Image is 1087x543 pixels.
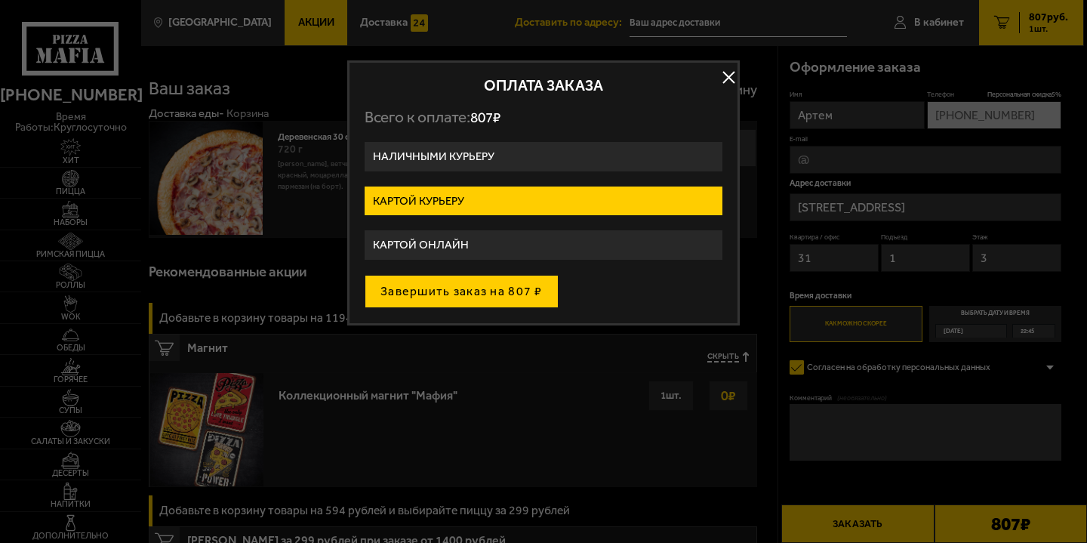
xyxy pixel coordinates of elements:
[365,275,559,308] button: Завершить заказ на 807 ₽
[470,109,500,126] span: 807 ₽
[365,230,722,260] label: Картой онлайн
[365,142,722,171] label: Наличными курьеру
[365,108,722,127] p: Всего к оплате:
[365,187,722,216] label: Картой курьеру
[365,78,722,93] h2: Оплата заказа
